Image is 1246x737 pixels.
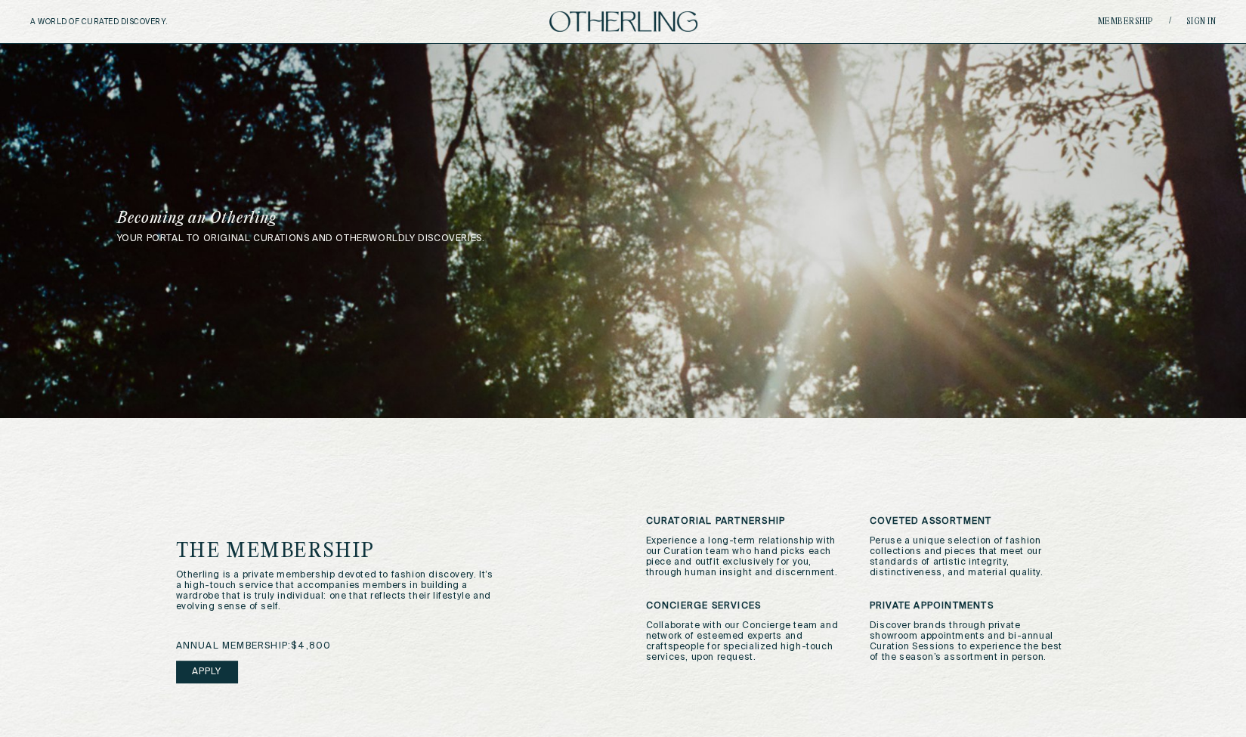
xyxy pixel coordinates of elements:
h3: Coveted Assortment [870,516,1071,527]
h5: A WORLD OF CURATED DISCOVERY. [30,17,233,26]
p: Peruse a unique selection of fashion collections and pieces that meet our standards of artistic i... [870,536,1071,578]
h1: The Membership [176,541,552,562]
p: Otherling is a private membership devoted to fashion discovery. It’s a high-touch service that ac... [176,570,494,612]
span: annual membership: $4,800 [176,641,332,652]
p: your portal to original curations and otherworldly discoveries. [117,234,1130,244]
a: Apply [176,661,238,683]
h3: Curatorial Partnership [646,516,847,527]
p: Discover brands through private showroom appointments and bi-annual Curation Sessions to experien... [870,621,1071,663]
a: Membership [1098,17,1154,26]
span: / [1169,16,1171,27]
h1: Becoming an Otherling [117,211,725,226]
h3: Private Appointments [870,601,1071,612]
p: Collaborate with our Concierge team and network of esteemed experts and craftspeople for speciali... [646,621,847,663]
img: logo [549,11,697,32]
a: Sign in [1186,17,1217,26]
p: Experience a long-term relationship with our Curation team who hand picks each piece and outfit e... [646,536,847,578]
h3: Concierge Services [646,601,847,612]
